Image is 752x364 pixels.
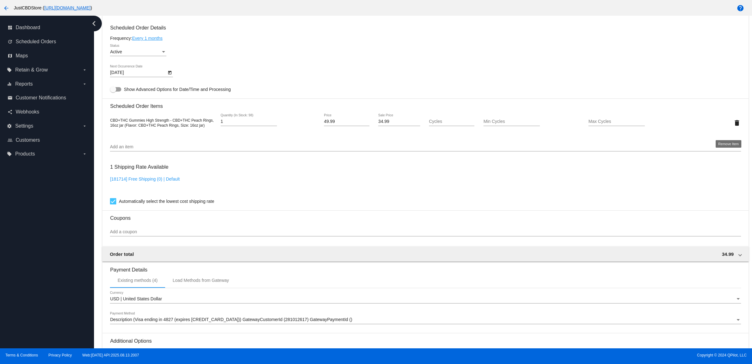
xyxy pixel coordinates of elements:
button: Open calendar [166,69,173,76]
div: Frequency: [110,36,741,41]
span: Description (Visa ending in 4827 (expires [CREDIT_CARD_DATA])) GatewayCustomerId (281012617) Gate... [110,317,352,322]
i: arrow_drop_down [82,67,87,72]
a: [URL][DOMAIN_NAME] [44,5,91,10]
mat-select: Currency [110,297,741,302]
span: Order total [110,251,134,257]
input: Next Occurrence Date [110,70,166,75]
span: Maps [16,53,28,59]
i: arrow_drop_down [82,82,87,87]
mat-select: Payment Method [110,317,741,322]
mat-icon: help [737,4,744,12]
i: arrow_drop_down [82,124,87,129]
mat-select: Status [110,50,166,55]
mat-expansion-panel-header: Order total 34.99 [102,246,749,261]
i: settings [7,124,12,129]
span: USD | United States Dollar [110,296,162,301]
input: Sale Price [378,119,420,124]
a: email Customer Notifications [8,93,87,103]
span: Customers [16,137,40,143]
div: Load Methods from Gateway [173,278,229,283]
input: Quantity (In Stock: 98) [221,119,277,124]
span: Automatically select the lowest cost shipping rate [119,198,214,205]
span: JustCBDStore ( ) [14,5,92,10]
span: Reports [15,81,33,87]
i: local_offer [7,67,12,72]
i: local_offer [7,151,12,156]
mat-icon: delete [733,119,741,127]
span: Scheduled Orders [16,39,56,45]
input: Add a coupon [110,229,741,235]
h3: Additional Options [110,338,741,344]
a: Privacy Policy [49,353,72,357]
span: Show Advanced Options for Date/Time and Processing [124,86,231,92]
i: email [8,95,13,100]
span: Products [15,151,35,157]
span: Dashboard [16,25,40,30]
span: Copyright © 2024 QPilot, LLC [381,353,747,357]
a: Terms & Conditions [5,353,38,357]
span: Active [110,49,122,54]
i: share [8,109,13,114]
i: map [8,53,13,58]
h3: Scheduled Order Items [110,98,741,109]
a: dashboard Dashboard [8,23,87,33]
i: dashboard [8,25,13,30]
i: chevron_left [89,18,99,29]
span: CBD+THC Gummies High Strength - CBD+THC Peach Rings, 16oz jar (Flavor: CBD+THC Peach Rings, Size:... [110,118,214,128]
a: [181714] Free Shipping (0) | Default [110,177,180,182]
a: map Maps [8,51,87,61]
span: Webhooks [16,109,39,115]
span: Retain & Grow [15,67,48,73]
h3: Payment Details [110,262,741,273]
a: share Webhooks [8,107,87,117]
span: Settings [15,123,33,129]
a: Every 1 months [132,36,162,41]
input: Max Cycles [588,119,645,124]
i: update [8,39,13,44]
input: Cycles [429,119,474,124]
a: Web:[DATE] API:2025.08.13.2007 [82,353,139,357]
i: equalizer [7,82,12,87]
div: Existing methods (4) [118,278,158,283]
input: Price [324,119,369,124]
h3: Coupons [110,210,741,221]
a: update Scheduled Orders [8,37,87,47]
mat-icon: arrow_back [3,4,10,12]
h3: Scheduled Order Details [110,25,741,31]
span: Customer Notifications [16,95,66,101]
input: Min Cycles [483,119,540,124]
a: people_outline Customers [8,135,87,145]
input: Add an item [110,145,741,150]
span: 34.99 [722,251,734,257]
i: arrow_drop_down [82,151,87,156]
i: people_outline [8,138,13,143]
h3: 1 Shipping Rate Available [110,160,168,174]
